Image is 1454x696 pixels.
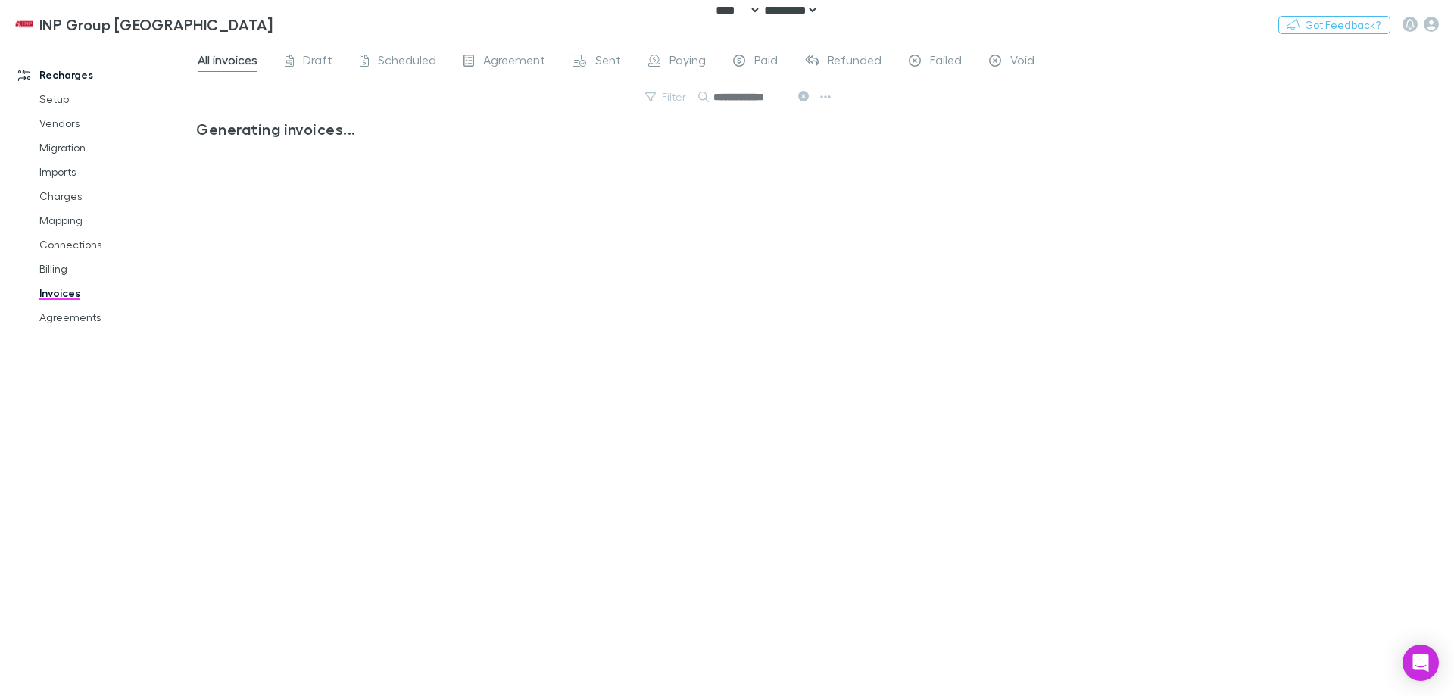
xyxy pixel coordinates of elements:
[15,15,33,33] img: INP Group Sydney's Logo
[303,52,332,72] span: Draft
[24,87,204,111] a: Setup
[483,52,545,72] span: Agreement
[198,52,257,72] span: All invoices
[24,233,204,257] a: Connections
[1010,52,1034,72] span: Void
[828,52,881,72] span: Refunded
[24,111,204,136] a: Vendors
[39,15,273,33] h3: INP Group [GEOGRAPHIC_DATA]
[24,208,204,233] a: Mapping
[24,136,204,160] a: Migration
[24,305,204,329] a: Agreements
[930,52,962,72] span: Failed
[6,6,282,42] a: INP Group [GEOGRAPHIC_DATA]
[378,52,436,72] span: Scheduled
[595,52,621,72] span: Sent
[1403,645,1439,681] div: Open Intercom Messenger
[754,52,778,72] span: Paid
[638,88,695,106] button: Filter
[3,63,204,87] a: Recharges
[24,184,204,208] a: Charges
[24,160,204,184] a: Imports
[669,52,706,72] span: Paying
[1278,16,1390,34] button: Got Feedback?
[196,120,824,138] h3: Generating invoices...
[24,281,204,305] a: Invoices
[24,257,204,281] a: Billing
